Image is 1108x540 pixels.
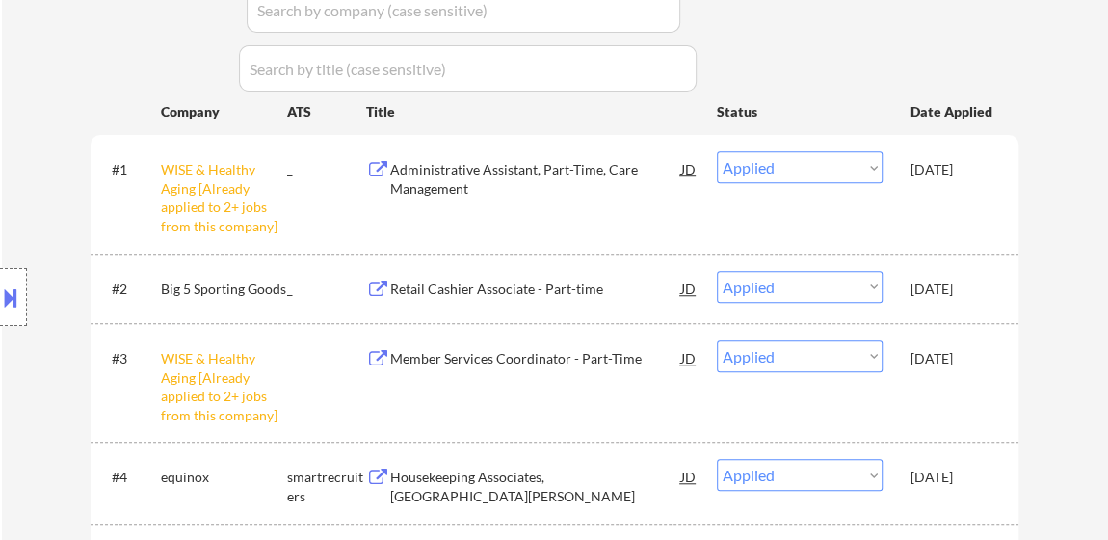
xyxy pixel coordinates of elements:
div: JD [679,151,699,186]
div: #4 [112,468,145,487]
input: Search by title (case sensitive) [239,45,697,92]
div: Retail Cashier Associate - Part-time [390,280,681,299]
div: [DATE] [910,468,995,487]
div: Title [366,102,699,121]
div: Member Services Coordinator - Part-Time [390,349,681,368]
div: Company [161,102,287,121]
div: [DATE] [910,160,995,179]
div: [DATE] [910,349,995,368]
div: ATS [287,102,366,121]
div: JD [679,459,699,494]
div: smartrecruiters [287,468,366,505]
div: [DATE] [910,280,995,299]
div: equinox [161,468,287,487]
div: Date Applied [910,102,995,121]
div: Status [717,94,883,128]
div: Administrative Assistant, Part-Time, Care Management [390,160,681,198]
div: Housekeeping Associates, [GEOGRAPHIC_DATA][PERSON_NAME] [390,468,681,505]
div: JD [679,271,699,306]
div: JD [679,340,699,375]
